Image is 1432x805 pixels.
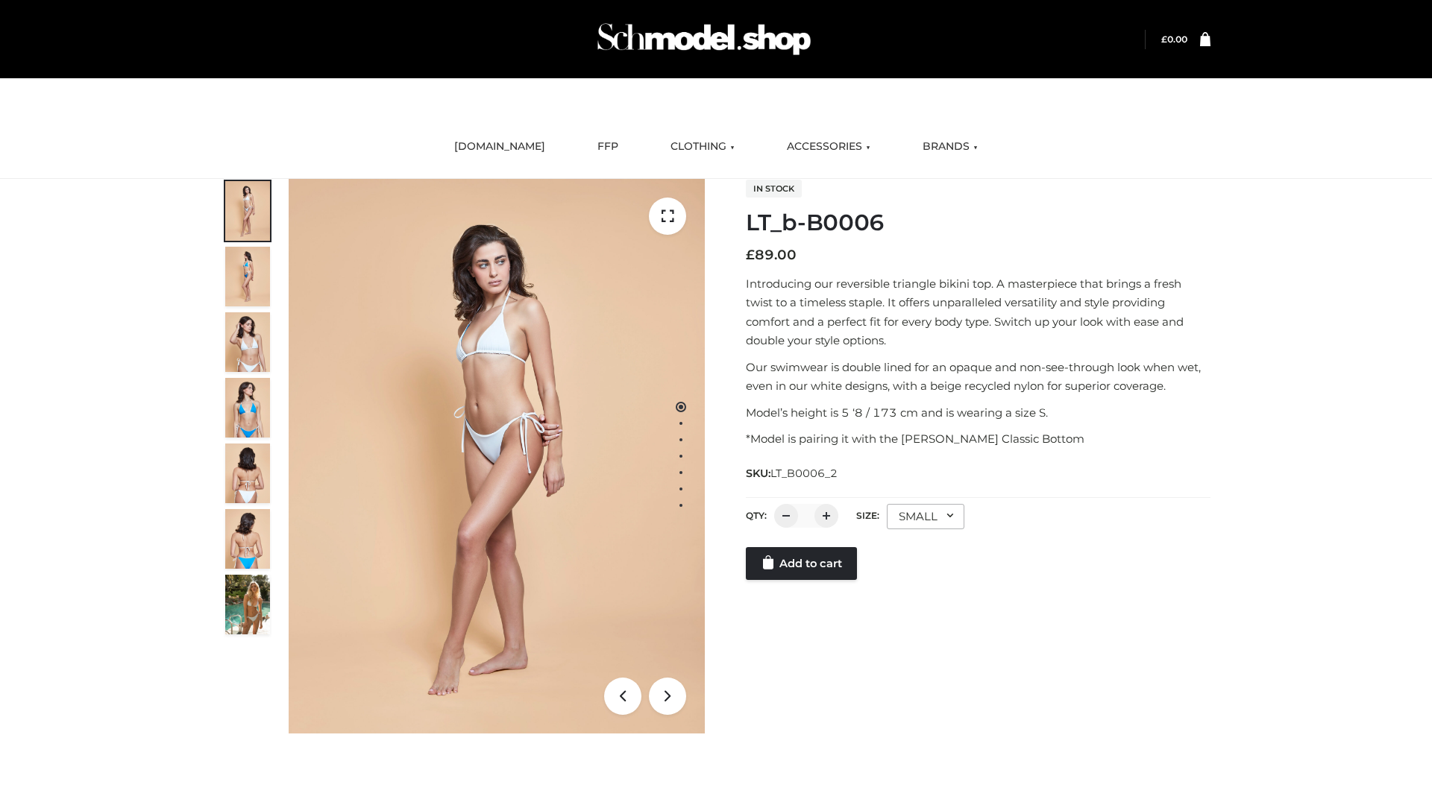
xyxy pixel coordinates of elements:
[746,429,1210,449] p: *Model is pairing it with the [PERSON_NAME] Classic Bottom
[746,403,1210,423] p: Model’s height is 5 ‘8 / 173 cm and is wearing a size S.
[887,504,964,529] div: SMALL
[746,247,755,263] span: £
[856,510,879,521] label: Size:
[776,130,882,163] a: ACCESSORIES
[586,130,629,163] a: FFP
[225,312,270,372] img: ArielClassicBikiniTop_CloudNine_AzureSky_OW114ECO_3-scaled.jpg
[746,180,802,198] span: In stock
[746,547,857,580] a: Add to cart
[746,209,1210,236] h1: LT_b-B0006
[746,247,797,263] bdi: 89.00
[770,467,838,480] span: LT_B0006_2
[225,378,270,438] img: ArielClassicBikiniTop_CloudNine_AzureSky_OW114ECO_4-scaled.jpg
[225,575,270,634] img: Arieltop_CloudNine_AzureSky2.jpg
[225,181,270,241] img: ArielClassicBikiniTop_CloudNine_AzureSky_OW114ECO_1-scaled.jpg
[911,130,989,163] a: BRANDS
[746,510,767,521] label: QTY:
[746,358,1210,396] p: Our swimwear is double lined for an opaque and non-see-through look when wet, even in our white d...
[225,443,270,503] img: ArielClassicBikiniTop_CloudNine_AzureSky_OW114ECO_7-scaled.jpg
[746,464,839,482] span: SKU:
[1161,34,1187,45] a: £0.00
[746,274,1210,350] p: Introducing our reversible triangle bikini top. A masterpiece that brings a fresh twist to a time...
[1161,34,1187,45] bdi: 0.00
[659,130,746,163] a: CLOTHING
[1161,34,1167,45] span: £
[225,509,270,569] img: ArielClassicBikiniTop_CloudNine_AzureSky_OW114ECO_8-scaled.jpg
[225,247,270,306] img: ArielClassicBikiniTop_CloudNine_AzureSky_OW114ECO_2-scaled.jpg
[592,10,816,69] img: Schmodel Admin 964
[443,130,556,163] a: [DOMAIN_NAME]
[289,179,705,733] img: LT_b-B0006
